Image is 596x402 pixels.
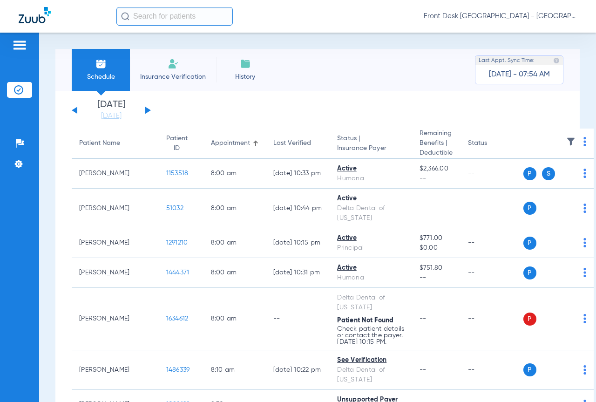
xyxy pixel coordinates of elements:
img: Search Icon [121,12,129,20]
div: Patient Name [79,138,151,148]
img: group-dot-blue.svg [583,169,586,178]
span: S [542,167,555,180]
td: -- [461,288,523,350]
span: P [523,266,536,279]
span: P [523,313,536,326]
td: -- [266,288,330,350]
td: [PERSON_NAME] [72,228,159,258]
td: -- [461,258,523,288]
td: -- [461,350,523,390]
span: -- [420,273,453,283]
div: Active [337,164,404,174]
td: [DATE] 10:33 PM [266,159,330,189]
td: [DATE] 10:44 PM [266,189,330,228]
span: 51032 [166,205,183,211]
li: [DATE] [83,100,139,121]
td: [PERSON_NAME] [72,189,159,228]
div: Patient Name [79,138,120,148]
span: Schedule [79,72,123,82]
span: Patient Not Found [337,317,393,324]
span: 1153518 [166,170,189,177]
p: Check patient details or contact the payer. [DATE] 10:15 PM. [337,326,404,345]
td: 8:00 AM [203,288,266,350]
th: Status | [330,129,412,159]
td: [PERSON_NAME] [72,159,159,189]
td: [PERSON_NAME] [72,350,159,390]
span: $2,366.00 [420,164,453,174]
td: -- [461,159,523,189]
td: 8:10 AM [203,350,266,390]
span: -- [420,205,427,211]
td: 8:00 AM [203,189,266,228]
div: Patient ID [166,134,196,153]
img: group-dot-blue.svg [583,204,586,213]
span: 1444371 [166,269,190,276]
div: Humana [337,273,404,283]
span: $751.80 [420,263,453,273]
td: 8:00 AM [203,258,266,288]
span: Deductible [420,148,453,158]
img: group-dot-blue.svg [583,314,586,323]
img: hamburger-icon [12,40,27,51]
span: Insurance Verification [137,72,209,82]
img: Zuub Logo [19,7,51,23]
td: -- [461,228,523,258]
img: group-dot-blue.svg [583,268,586,277]
span: Insurance Payer [337,143,404,153]
span: P [523,363,536,376]
div: Appointment [211,138,258,148]
span: Last Appt. Sync Time: [479,56,535,65]
span: -- [420,174,453,184]
span: $0.00 [420,243,453,253]
img: Schedule [95,58,107,69]
div: Patient ID [166,134,188,153]
td: [PERSON_NAME] [72,258,159,288]
td: [PERSON_NAME] [72,288,159,350]
span: History [223,72,267,82]
span: -- [420,315,427,322]
div: Delta Dental of [US_STATE] [337,204,404,223]
img: History [240,58,251,69]
input: Search for patients [116,7,233,26]
span: 1486339 [166,367,190,373]
div: Active [337,233,404,243]
span: 1291210 [166,239,188,246]
td: [DATE] 10:31 PM [266,258,330,288]
img: last sync help info [553,57,560,64]
span: P [523,167,536,180]
td: [DATE] 10:22 PM [266,350,330,390]
th: Status [461,129,523,159]
span: Front Desk [GEOGRAPHIC_DATA] - [GEOGRAPHIC_DATA] | My Community Dental Centers [424,12,577,21]
span: [DATE] - 07:54 AM [489,70,550,79]
div: Active [337,263,404,273]
div: Last Verified [273,138,311,148]
div: Appointment [211,138,250,148]
div: Active [337,194,404,204]
span: P [523,202,536,215]
th: Remaining Benefits | [412,129,461,159]
div: See Verification [337,355,404,365]
a: [DATE] [83,111,139,121]
img: group-dot-blue.svg [583,238,586,247]
img: filter.svg [566,137,576,146]
img: group-dot-blue.svg [583,137,586,146]
td: [DATE] 10:15 PM [266,228,330,258]
span: $771.00 [420,233,453,243]
span: 1634612 [166,315,189,322]
div: Last Verified [273,138,323,148]
div: Delta Dental of [US_STATE] [337,293,404,313]
td: -- [461,189,523,228]
div: Delta Dental of [US_STATE] [337,365,404,385]
img: Manual Insurance Verification [168,58,179,69]
td: 8:00 AM [203,228,266,258]
span: P [523,237,536,250]
td: 8:00 AM [203,159,266,189]
iframe: Chat Widget [549,357,596,402]
div: Principal [337,243,404,253]
div: Humana [337,174,404,184]
span: -- [420,367,427,373]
